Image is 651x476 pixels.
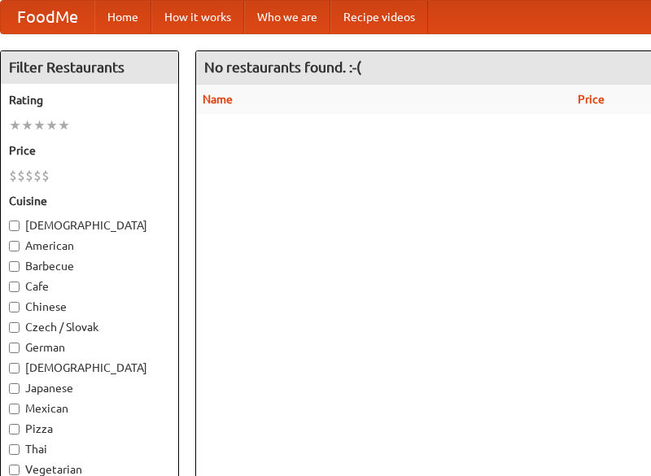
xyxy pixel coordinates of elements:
a: Price [578,93,605,106]
input: Thai [9,444,20,455]
a: FoodMe [1,1,94,33]
input: Pizza [9,424,20,435]
h5: Rating [9,92,170,108]
input: [DEMOGRAPHIC_DATA] [9,221,20,231]
label: German [9,339,170,356]
label: Barbecue [9,258,170,274]
input: German [9,343,20,353]
a: Home [94,1,151,33]
li: $ [33,167,42,185]
input: Czech / Slovak [9,322,20,333]
label: American [9,238,170,254]
a: Who we are [244,1,330,33]
label: Thai [9,441,170,457]
li: ★ [58,116,70,134]
label: [DEMOGRAPHIC_DATA] [9,360,170,376]
li: $ [9,167,17,185]
label: Japanese [9,380,170,396]
li: $ [17,167,25,185]
label: Chinese [9,299,170,315]
label: Pizza [9,421,170,437]
input: Barbecue [9,261,20,272]
h5: Cuisine [9,193,170,209]
input: Chinese [9,302,20,312]
input: Vegetarian [9,465,20,475]
input: American [9,241,20,251]
a: Recipe videos [330,1,428,33]
li: ★ [21,116,33,134]
li: ★ [46,116,58,134]
input: Mexican [9,404,20,414]
label: Cafe [9,278,170,295]
li: ★ [33,116,46,134]
h5: Price [9,142,170,159]
input: [DEMOGRAPHIC_DATA] [9,363,20,373]
a: Name [203,93,233,106]
li: $ [42,167,50,185]
label: Mexican [9,400,170,417]
label: [DEMOGRAPHIC_DATA] [9,217,170,234]
label: Czech / Slovak [9,319,170,335]
a: How it works [151,1,244,33]
ng-pluralize: No restaurants found. :-( [204,59,361,75]
li: $ [25,167,33,185]
input: Japanese [9,383,20,394]
li: ★ [9,116,21,134]
input: Cafe [9,282,20,292]
h4: Filter Restaurants [1,51,178,84]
